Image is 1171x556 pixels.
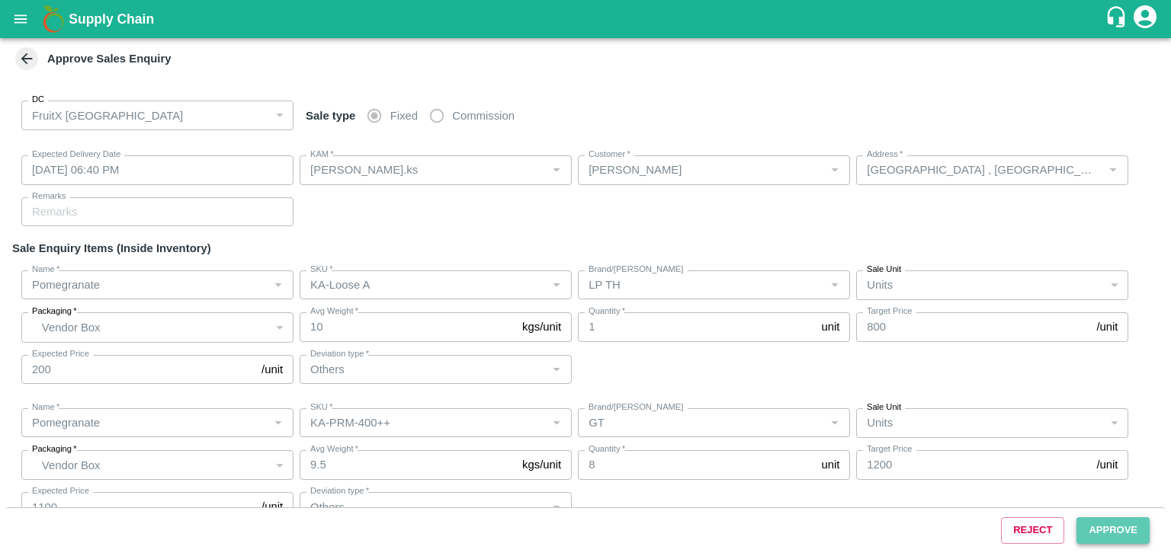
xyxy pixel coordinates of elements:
[1001,517,1064,544] button: Reject
[32,190,66,203] label: Remarks
[589,401,683,414] label: Brand/[PERSON_NAME]
[522,318,561,335] p: kgs/unit
[578,312,815,341] input: 0.0
[21,155,283,184] input: Choose date, selected date is Sep 30, 2025
[310,149,334,161] label: KAM
[578,450,815,479] input: 0.0
[300,312,516,341] input: 0.0
[32,264,59,276] label: Name
[821,318,839,335] p: unit
[821,456,839,473] p: unit
[867,305,912,318] label: Target Price
[32,107,183,124] p: FruitX [GEOGRAPHIC_DATA]
[1076,517,1150,544] button: Approve
[390,107,418,124] span: Fixed
[582,160,820,180] input: Select KAM & enter 3 characters
[304,497,542,516] input: Deviation Type
[867,401,901,414] label: Sale Unit
[867,264,901,276] label: Sale Unit
[1096,318,1118,335] p: /unit
[32,149,120,161] label: Expected Delivery Date
[32,443,77,455] label: Packaging
[26,413,264,433] input: Name
[589,443,625,455] label: Quantity
[1105,5,1131,33] div: customer-support
[21,197,294,226] input: Remarks
[69,11,154,27] b: Supply Chain
[310,443,358,455] label: Avg Weight
[32,485,89,497] label: Expected Price
[300,110,361,122] span: Sale type
[310,401,332,414] label: SKU
[304,413,542,433] input: SKU
[304,359,542,379] input: Deviation Type
[582,413,820,433] input: Create Brand/Marka
[867,414,893,431] p: Units
[310,264,332,276] label: SKU
[3,2,38,37] button: open drawer
[261,498,283,515] p: /unit
[452,107,515,124] span: Commission
[32,348,89,360] label: Expected Price
[589,264,683,276] label: Brand/[PERSON_NAME]
[12,242,211,254] strong: Sale Enquiry Items (Inside Inventory)
[26,275,264,295] input: Name
[47,53,172,65] strong: Approve Sales Enquiry
[589,149,630,161] label: Customer
[32,94,44,106] label: DC
[522,456,561,473] p: kgs/unit
[300,450,516,479] input: 0.0
[310,348,369,360] label: Deviation type
[582,275,820,295] input: Create Brand/Marka
[1131,3,1159,35] div: account of current user
[867,276,893,293] p: Units
[304,275,542,295] input: SKU
[38,4,69,34] img: logo
[867,149,903,161] label: Address
[42,457,269,474] p: Vendor Box
[32,401,59,414] label: Name
[32,305,77,318] label: Packaging
[1096,456,1118,473] p: /unit
[861,160,1099,180] input: Address
[261,361,283,378] p: /unit
[42,319,269,336] p: Vendor Box
[310,305,358,318] label: Avg Weight
[867,443,912,455] label: Target Price
[69,8,1105,30] a: Supply Chain
[304,160,542,180] input: KAM
[589,305,625,318] label: Quantity
[310,485,369,497] label: Deviation type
